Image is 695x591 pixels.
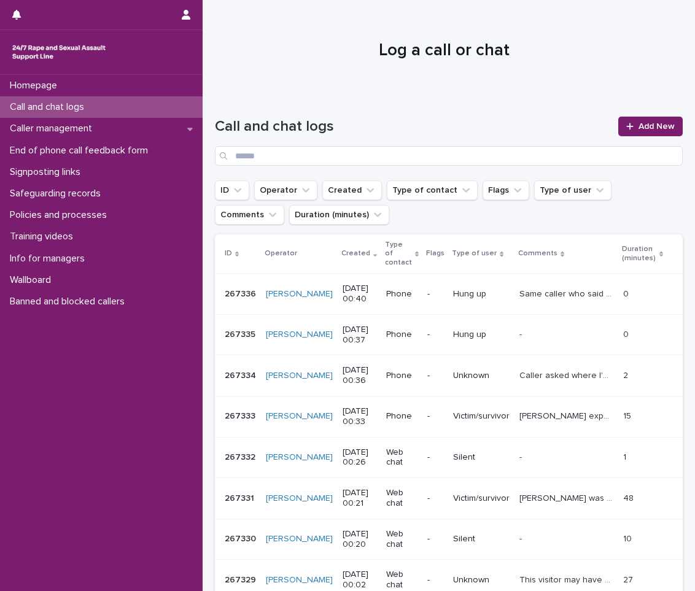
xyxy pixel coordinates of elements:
p: Banned and blocked callers [5,296,134,307]
p: [DATE] 00:26 [343,447,376,468]
p: Info for managers [5,253,95,265]
a: [PERSON_NAME] [266,411,333,422]
a: Add New [618,117,683,136]
p: Web chat [386,447,418,468]
h1: Log a call or chat [215,41,674,61]
p: Silent [453,534,510,544]
button: Type of user [534,180,612,200]
p: Phone [386,330,418,340]
p: - [427,493,443,504]
p: Type of user [452,247,497,260]
p: - [427,452,443,463]
tr: 267335267335 [PERSON_NAME] [DATE] 00:37Phone-Hung up-- 00 [215,314,683,355]
p: Lauryn was raped by her boyfriend after he became angry when she said no to having sex, but he co... [519,491,616,504]
p: 267333 [225,409,258,422]
p: 267335 [225,327,258,340]
p: Wallboard [5,274,61,286]
a: [PERSON_NAME] [266,289,333,299]
p: Web chat [386,488,418,509]
p: 0 [623,287,631,299]
p: 27 [623,573,635,585]
p: [DATE] 00:20 [343,529,376,550]
p: - [519,531,524,544]
p: [DATE] 00:40 [343,284,376,304]
p: Phone [386,371,418,381]
a: [PERSON_NAME] [266,452,333,463]
p: - [427,330,443,340]
p: 267329 [225,573,258,585]
tr: 267332267332 [PERSON_NAME] [DATE] 00:26Web chat-Silent-- 11 [215,437,683,478]
p: [DATE] 00:33 [343,406,376,427]
button: Created [322,180,382,200]
p: Hung up [453,330,510,340]
a: [PERSON_NAME] [266,493,333,504]
a: [PERSON_NAME] [266,575,333,585]
p: 48 [623,491,636,504]
p: Policies and processes [5,209,117,221]
tr: 267330267330 [PERSON_NAME] [DATE] 00:20Web chat-Silent-- 1010 [215,519,683,560]
a: [PERSON_NAME] [266,330,333,340]
span: Add New [639,122,675,131]
tr: 267334267334 [PERSON_NAME] [DATE] 00:36Phone-UnknownCaller asked where I'm from and said she's no... [215,355,683,396]
p: Caller asked where I'm from and said she's not comfortable speaking with me. [519,368,616,381]
p: Web chat [386,570,418,590]
p: Victim/survivor [453,493,510,504]
p: - [427,534,443,544]
p: - [427,289,443,299]
p: [DATE] 00:02 [343,570,376,590]
p: 267336 [225,287,258,299]
p: Ketia experienced rape by a stranger, she was drunk, and it was more scaring because she is a les... [519,409,616,422]
p: Training videos [5,231,83,242]
p: Created [341,247,370,260]
h1: Call and chat logs [215,118,611,136]
p: Phone [386,289,418,299]
p: 15 [623,409,634,422]
button: Type of contact [387,180,478,200]
p: Homepage [5,80,67,91]
p: - [427,371,443,381]
p: Caller management [5,123,102,134]
p: [DATE] 00:36 [343,365,376,386]
p: Call and chat logs [5,101,94,113]
p: - [427,575,443,585]
p: Safeguarding records [5,188,111,199]
p: Unknown [453,371,510,381]
p: Unknown [453,575,510,585]
img: rhQMoQhaT3yELyF149Cw [10,40,108,64]
p: Duration (minutes) [622,242,656,265]
input: Search [215,146,683,166]
tr: 267331267331 [PERSON_NAME] [DATE] 00:21Web chat-Victim/survivor[PERSON_NAME] was raped by her boy... [215,478,683,519]
p: 267334 [225,368,258,381]
button: Flags [483,180,529,200]
a: [PERSON_NAME] [266,534,333,544]
p: Comments [518,247,557,260]
button: ID [215,180,249,200]
p: 267330 [225,531,258,544]
p: Hung up [453,289,510,299]
p: Operator [265,247,297,260]
p: 1 [623,450,629,463]
button: Duration (minutes) [289,205,389,225]
p: Signposting links [5,166,90,178]
button: Comments [215,205,284,225]
p: Type of contact [385,238,412,269]
tr: 267336267336 [PERSON_NAME] [DATE] 00:40Phone-Hung upSame caller who said she wasn't comfortable s... [215,274,683,315]
p: [DATE] 00:37 [343,325,376,346]
p: Silent [453,452,510,463]
p: 267332 [225,450,258,463]
p: Flags [426,247,445,260]
p: ID [225,247,232,260]
p: 2 [623,368,631,381]
p: 267331 [225,491,257,504]
p: 10 [623,531,634,544]
p: [DATE] 00:21 [343,488,376,509]
tr: 267333267333 [PERSON_NAME] [DATE] 00:33Phone-Victim/survivor[PERSON_NAME] experienced rape by a s... [215,396,683,437]
p: This visitor may have been using the service abusively. They shared a sexual experience in ambigu... [519,573,616,585]
p: Victim/survivor [453,411,510,422]
p: Phone [386,411,418,422]
p: - [519,450,524,463]
button: Operator [254,180,317,200]
p: End of phone call feedback form [5,145,158,156]
p: 0 [623,327,631,340]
